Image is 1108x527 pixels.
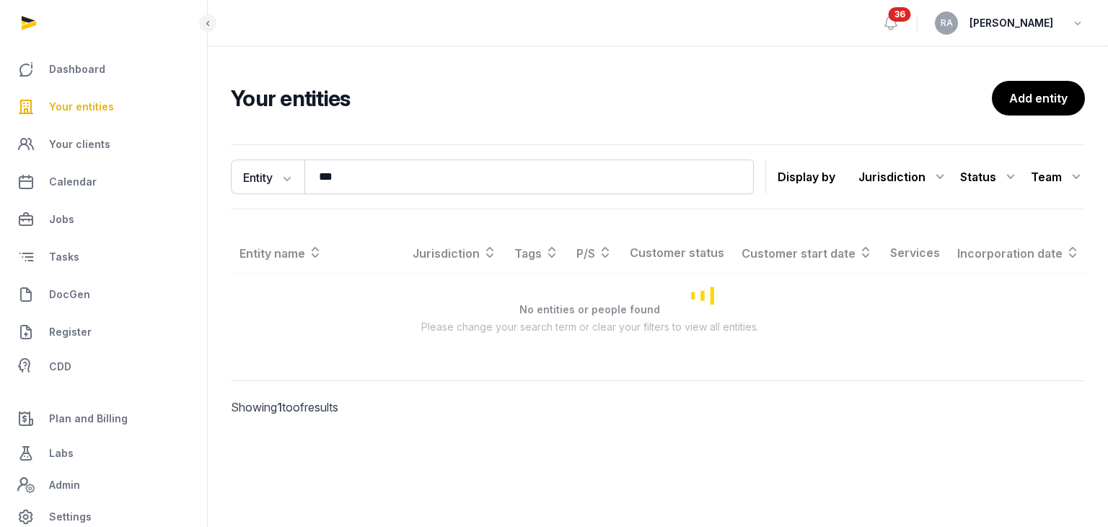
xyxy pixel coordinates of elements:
p: Display by [778,165,835,188]
span: Settings [49,508,92,526]
span: 1 [277,400,282,414]
a: Labs [12,436,195,471]
span: Jobs [49,211,74,228]
div: Status [960,165,1019,188]
h2: Your entities [231,85,992,111]
div: Team [1031,165,1085,188]
button: Entity [231,160,304,194]
a: Dashboard [12,52,195,87]
span: Plan and Billing [49,410,128,427]
a: Register [12,315,195,349]
span: CDD [49,358,71,375]
a: Your entities [12,90,195,124]
a: Calendar [12,165,195,199]
span: Tasks [49,248,79,266]
a: CDD [12,352,195,381]
a: Add entity [992,81,1085,116]
a: Jobs [12,202,195,237]
span: Labs [49,445,74,462]
p: Showing to of results [231,381,427,433]
a: Tasks [12,240,195,274]
span: [PERSON_NAME] [969,14,1053,32]
span: RA [941,19,953,27]
a: Plan and Billing [12,401,195,436]
div: Jurisdiction [858,165,949,188]
span: Your entities [49,98,114,116]
a: DocGen [12,277,195,312]
button: RA [935,12,958,35]
span: DocGen [49,286,90,303]
span: Admin [49,476,80,494]
span: Your clients [49,136,110,153]
a: Admin [12,471,195,500]
span: 36 [889,7,911,22]
span: Dashboard [49,61,105,78]
a: Your clients [12,127,195,162]
span: Register [49,323,92,341]
span: Calendar [49,173,97,191]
